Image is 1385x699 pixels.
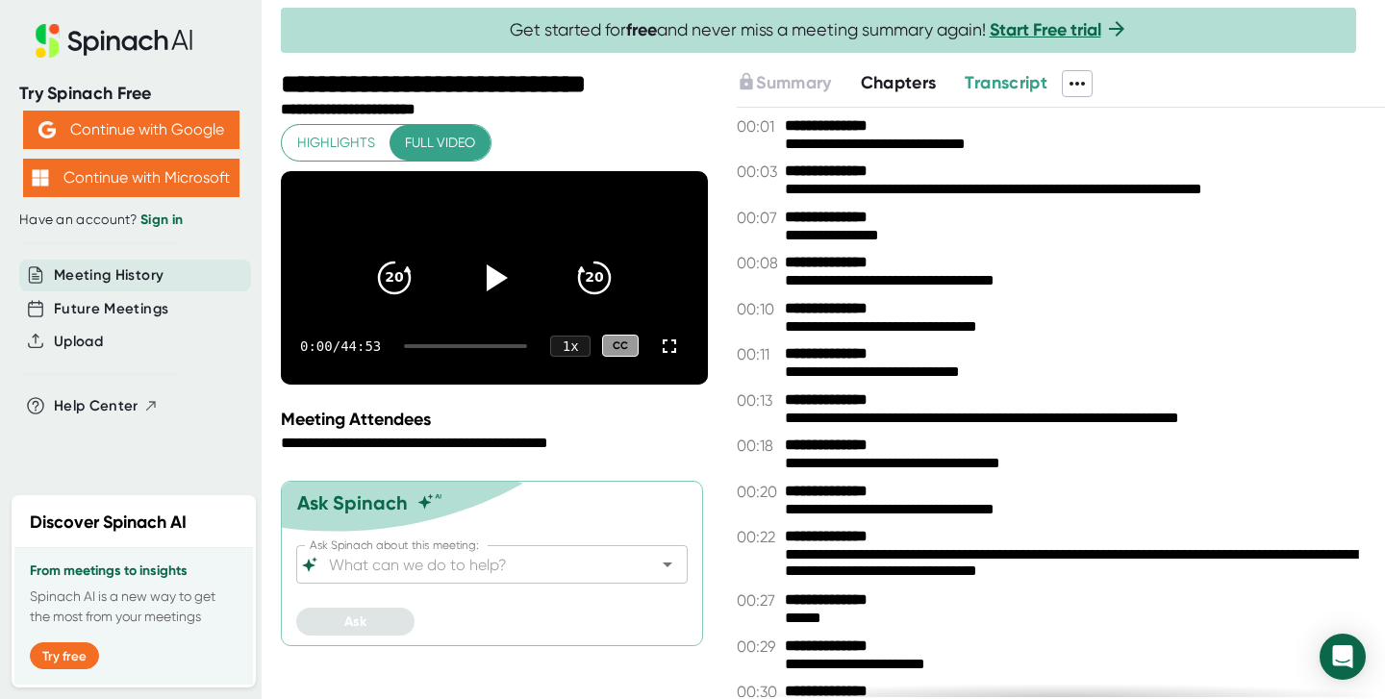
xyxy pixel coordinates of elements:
[344,613,366,630] span: Ask
[54,395,138,417] span: Help Center
[737,162,780,181] span: 00:03
[861,70,937,96] button: Chapters
[602,335,639,357] div: CC
[737,591,780,610] span: 00:27
[19,83,242,105] div: Try Spinach Free
[54,331,103,353] button: Upload
[281,409,713,430] div: Meeting Attendees
[30,587,238,627] p: Spinach AI is a new way to get the most from your meetings
[737,391,780,410] span: 00:13
[737,209,780,227] span: 00:07
[737,70,860,97] div: Upgrade to access
[23,159,239,197] button: Continue with Microsoft
[54,298,168,320] button: Future Meetings
[737,483,780,501] span: 00:20
[737,437,780,455] span: 00:18
[140,212,183,228] a: Sign in
[19,212,242,229] div: Have an account?
[23,111,239,149] button: Continue with Google
[390,125,491,161] button: Full video
[30,510,187,536] h2: Discover Spinach AI
[325,551,625,578] input: What can we do to help?
[654,551,681,578] button: Open
[737,254,780,272] span: 00:08
[30,642,99,669] button: Try free
[1320,634,1366,680] div: Open Intercom Messenger
[300,338,381,354] div: 0:00 / 44:53
[737,70,831,96] button: Summary
[510,19,1128,41] span: Get started for and never miss a meeting summary again!
[737,528,780,546] span: 00:22
[38,121,56,138] img: Aehbyd4JwY73AAAAAElFTkSuQmCC
[626,19,657,40] b: free
[297,131,375,155] span: Highlights
[737,300,780,318] span: 00:10
[990,19,1101,40] a: Start Free trial
[965,72,1047,93] span: Transcript
[54,395,159,417] button: Help Center
[405,131,475,155] span: Full video
[296,608,415,636] button: Ask
[861,72,937,93] span: Chapters
[54,264,164,287] button: Meeting History
[737,637,780,656] span: 00:29
[756,72,831,93] span: Summary
[737,117,780,136] span: 00:01
[965,70,1047,96] button: Transcript
[550,336,591,357] div: 1 x
[297,491,408,514] div: Ask Spinach
[737,345,780,363] span: 00:11
[30,563,238,579] h3: From meetings to insights
[282,125,390,161] button: Highlights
